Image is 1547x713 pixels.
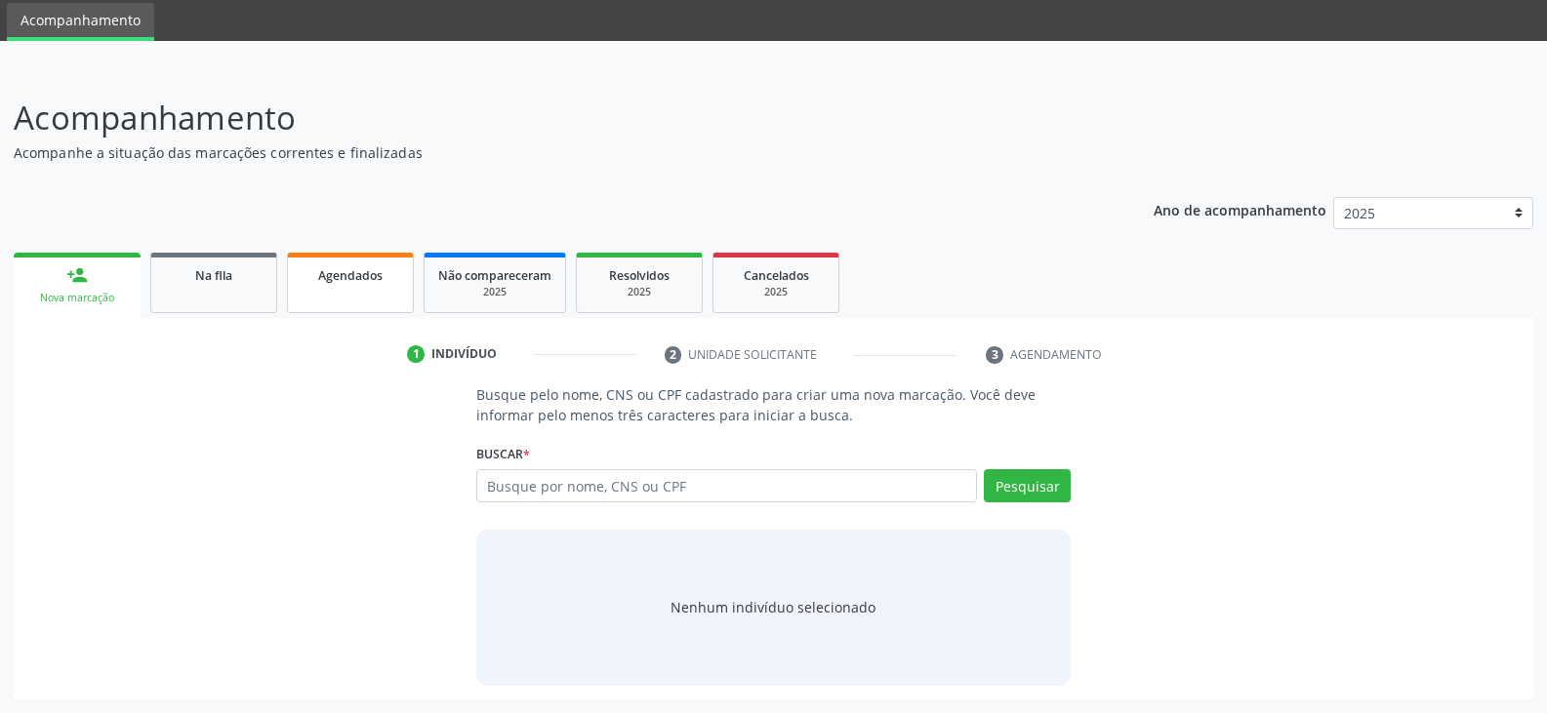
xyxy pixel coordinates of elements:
[727,285,825,299] div: 2025
[438,267,551,284] span: Não compareceram
[984,469,1071,502] button: Pesquisar
[66,264,88,286] div: person_add
[1154,197,1326,221] p: Ano de acompanhamento
[27,291,127,305] div: Nova marcação
[671,597,875,617] div: Nenhum indivíduo selecionado
[7,3,154,41] a: Acompanhamento
[407,345,425,363] div: 1
[590,285,688,299] div: 2025
[438,285,551,299] div: 2025
[318,267,383,284] span: Agendados
[476,439,530,469] label: Buscar
[431,345,497,363] div: Indivíduo
[14,142,1078,163] p: Acompanhe a situação das marcações correntes e finalizadas
[195,267,232,284] span: Na fila
[14,94,1078,142] p: Acompanhamento
[744,267,809,284] span: Cancelados
[476,384,1071,425] p: Busque pelo nome, CNS ou CPF cadastrado para criar uma nova marcação. Você deve informar pelo men...
[609,267,670,284] span: Resolvidos
[476,469,977,502] input: Busque por nome, CNS ou CPF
